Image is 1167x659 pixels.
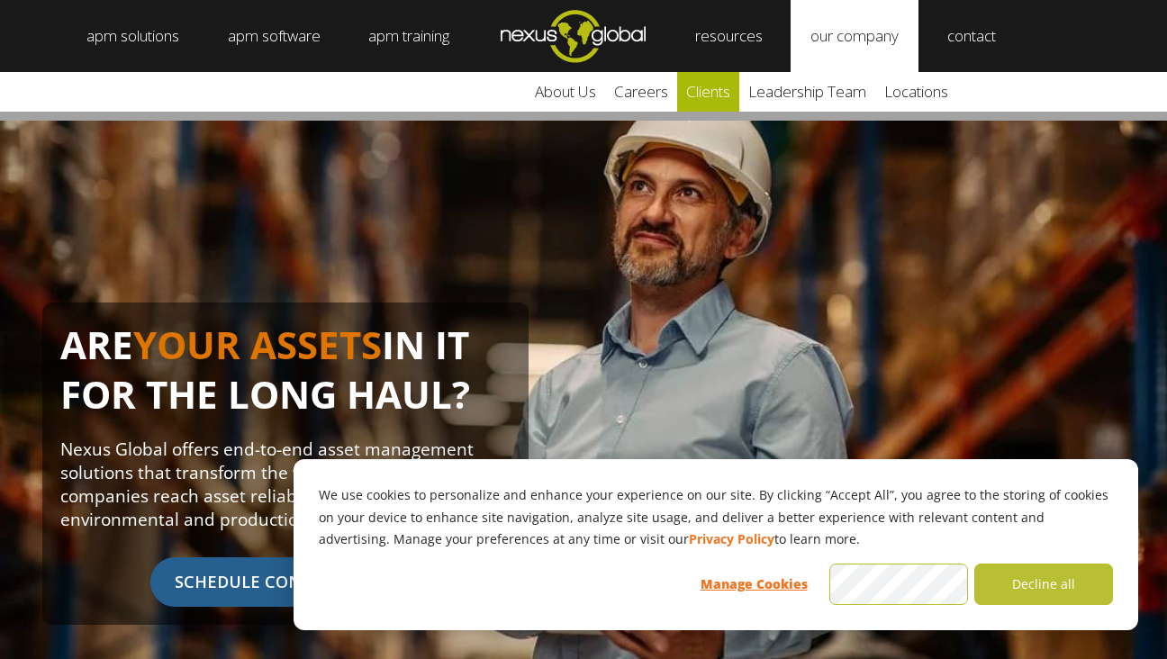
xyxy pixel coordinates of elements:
[974,564,1113,605] button: Decline all
[294,459,1138,630] div: Cookie banner
[829,564,968,605] button: Accept all
[60,320,511,438] h1: ARE IN IT FOR THE LONG HAUL?
[684,564,823,605] button: Manage Cookies
[677,72,739,112] a: clients
[875,72,957,112] a: locations
[689,528,774,551] a: Privacy Policy
[739,72,875,112] a: leadership team
[605,72,677,112] a: careers
[526,72,605,112] a: about us
[60,438,511,531] p: Nexus Global offers end-to-end asset management solutions that transform the way asset intensive ...
[150,557,421,607] span: SCHEDULE CONSULTATION
[133,319,382,370] span: YOUR ASSETS
[319,484,1113,551] p: We use cookies to personalize and enhance your experience on our site. By clicking “Accept All”, ...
